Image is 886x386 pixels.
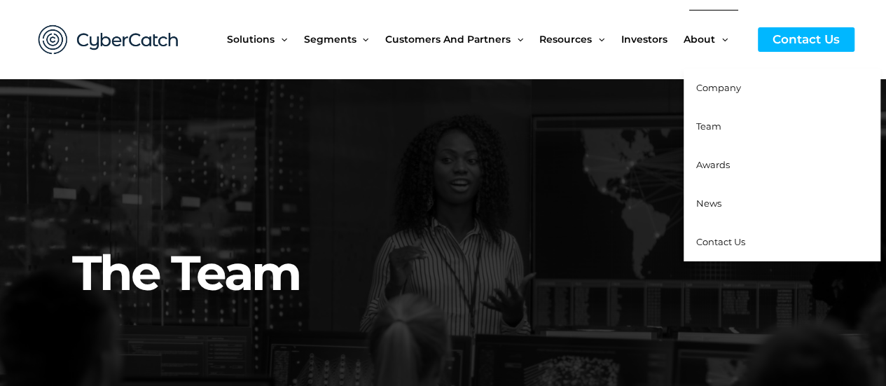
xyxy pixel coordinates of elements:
span: Menu Toggle [275,10,287,69]
span: Solutions [227,10,275,69]
img: CyberCatch [25,11,193,69]
nav: Site Navigation: New Main Menu [227,10,744,69]
span: Contact Us [696,236,745,247]
h2: The Team [72,116,825,305]
a: Contact Us [684,223,880,261]
a: Company [684,69,880,107]
span: About [684,10,715,69]
a: Investors [621,10,684,69]
span: News [696,198,721,209]
span: Menu Toggle [356,10,368,69]
span: Menu Toggle [592,10,604,69]
a: News [684,184,880,223]
span: Resources [539,10,592,69]
a: Awards [684,146,880,184]
span: Company [696,82,741,93]
span: Menu Toggle [511,10,523,69]
a: Contact Us [758,27,854,52]
span: Team [696,120,721,132]
span: Awards [696,159,730,170]
span: Menu Toggle [715,10,728,69]
span: Investors [621,10,667,69]
a: Team [684,107,880,146]
span: Customers and Partners [385,10,511,69]
span: Segments [303,10,356,69]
